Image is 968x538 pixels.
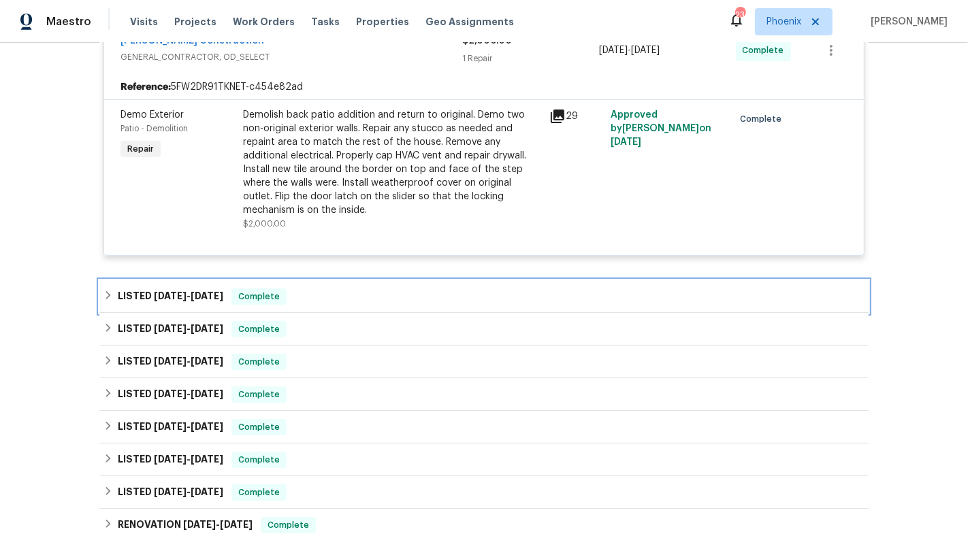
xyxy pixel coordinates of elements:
span: Demo Exterior [120,110,184,120]
h6: LISTED [118,354,223,370]
span: Complete [233,322,285,336]
span: - [154,356,223,366]
span: - [154,389,223,399]
span: [DATE] [154,389,187,399]
span: Repair [122,142,159,156]
span: [DATE] [154,356,187,366]
span: - [154,324,223,333]
span: Projects [174,15,216,29]
span: - [154,291,223,301]
span: [DATE] [611,137,641,147]
span: [DATE] [154,291,187,301]
div: LISTED [DATE]-[DATE]Complete [99,346,869,378]
span: - [599,44,660,57]
h6: LISTED [118,386,223,403]
div: LISTED [DATE]-[DATE]Complete [99,476,869,509]
span: Approved by [PERSON_NAME] on [611,110,711,147]
span: Complete [233,486,285,499]
span: Complete [743,44,790,57]
div: LISTED [DATE]-[DATE]Complete [99,378,869,411]
span: Complete [233,355,285,369]
span: [DATE] [191,389,223,399]
span: GENERAL_CONTRACTOR, OD_SELECT [120,50,462,64]
span: Geo Assignments [425,15,514,29]
span: - [154,422,223,431]
span: [DATE] [599,46,628,55]
span: [DATE] [154,454,187,464]
h6: LISTED [118,288,223,305]
span: Complete [233,290,285,303]
span: Complete [233,388,285,401]
div: Demolish back patio addition and return to original. Demo two non-original exterior walls. Repair... [243,108,541,217]
span: [DATE] [191,291,223,301]
span: [DATE] [631,46,660,55]
span: [DATE] [183,520,216,529]
span: Patio - Demolition [120,124,188,133]
span: [DATE] [154,487,187,497]
span: - [183,520,253,529]
span: Maestro [46,15,91,29]
span: Complete [740,112,787,126]
b: Reference: [120,80,171,94]
h6: LISTED [118,419,223,435]
span: [PERSON_NAME] [865,15,948,29]
span: Work Orders [233,15,295,29]
span: - [154,454,223,464]
h6: RENOVATION [118,517,253,533]
div: LISTED [DATE]-[DATE]Complete [99,280,869,313]
span: Properties [356,15,409,29]
span: [DATE] [154,422,187,431]
div: 23 [735,8,745,22]
span: [DATE] [191,356,223,366]
span: Complete [233,420,285,434]
span: - [154,487,223,497]
div: 29 [549,108,602,124]
div: 5FW2DR91TKNET-c454e82ad [104,75,864,99]
span: [DATE] [154,324,187,333]
span: [DATE] [220,520,253,529]
div: 1 Repair [462,52,599,65]
span: [DATE] [191,324,223,333]
div: LISTED [DATE]-[DATE]Complete [99,443,869,476]
div: LISTED [DATE]-[DATE]Complete [99,411,869,443]
h6: LISTED [118,452,223,468]
span: Complete [262,518,314,532]
span: [DATE] [191,487,223,497]
span: Complete [233,453,285,467]
span: [DATE] [191,454,223,464]
div: LISTED [DATE]-[DATE]Complete [99,313,869,346]
span: [DATE] [191,422,223,431]
span: Phoenix [767,15,801,29]
h6: LISTED [118,484,223,501]
span: Visits [130,15,158,29]
span: Tasks [311,17,340,27]
h6: LISTED [118,321,223,337]
span: $2,000.00 [243,220,286,228]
